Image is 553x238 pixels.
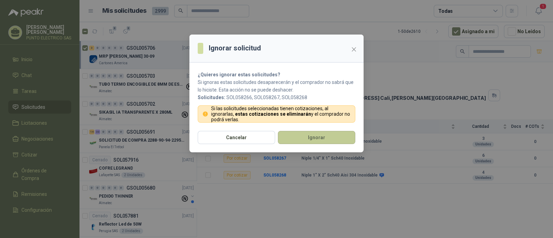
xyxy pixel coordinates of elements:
[198,78,355,94] p: Si ignoras estas solicitudes desaparecerán y el comprador no sabrá que lo hiciste. Esta acción no...
[198,131,275,144] button: Cancelar
[235,111,311,117] strong: estas cotizaciones se eliminarán
[198,94,355,101] p: SOL058266, SOL058267, SOL058268
[198,95,225,100] b: Solicitudes:
[351,47,357,52] span: close
[348,44,359,55] button: Close
[211,106,351,122] p: Si las solicitudes seleccionadas tienen cotizaciones, al ignorarlas, y el comprador no podrá verlas.
[198,72,280,77] strong: ¿Quieres ignorar estas solicitudes?
[278,131,355,144] button: Ignorar
[209,43,261,54] h3: Ignorar solicitud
